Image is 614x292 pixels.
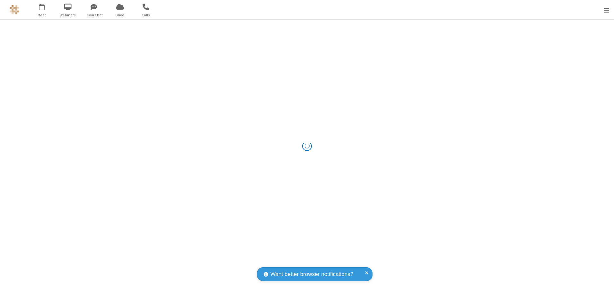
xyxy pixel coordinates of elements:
[108,12,132,18] span: Drive
[82,12,106,18] span: Team Chat
[30,12,54,18] span: Meet
[56,12,80,18] span: Webinars
[10,5,19,14] img: QA Selenium DO NOT DELETE OR CHANGE
[270,270,353,279] span: Want better browser notifications?
[134,12,158,18] span: Calls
